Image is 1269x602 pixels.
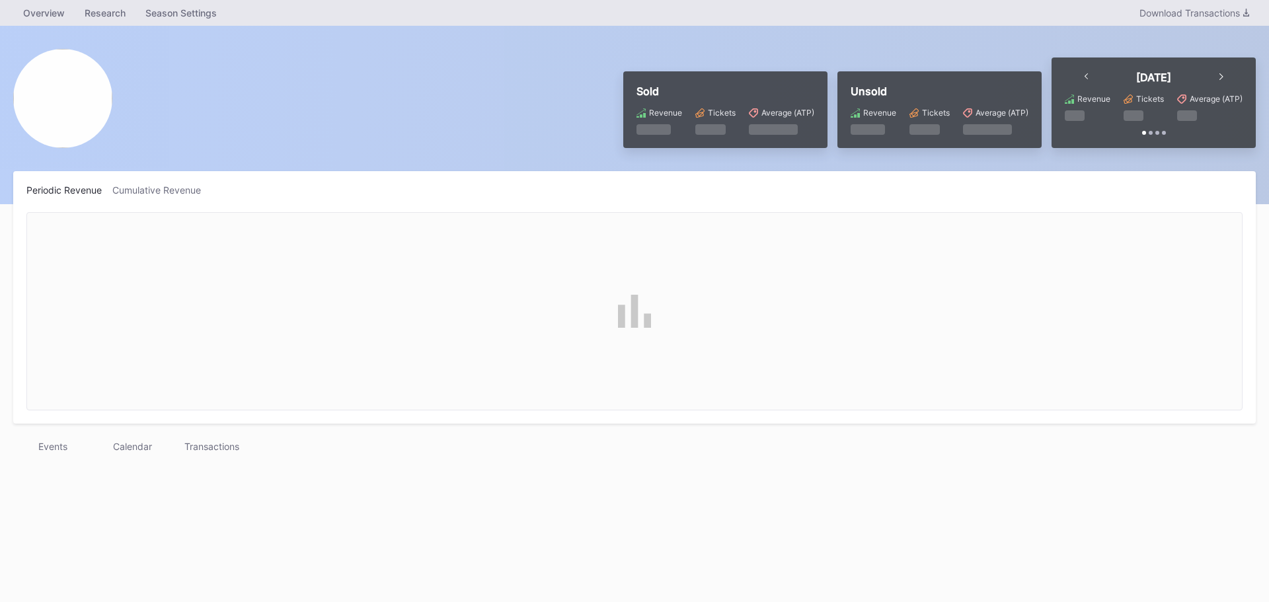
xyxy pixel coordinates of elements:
a: Research [75,3,135,22]
div: Periodic Revenue [26,184,112,196]
div: Tickets [922,108,950,118]
div: Events [13,437,93,456]
a: Overview [13,3,75,22]
div: [DATE] [1136,71,1171,84]
div: Revenue [1077,94,1110,104]
div: Revenue [863,108,896,118]
div: Download Transactions [1139,7,1249,19]
a: Season Settings [135,3,227,22]
div: Average (ATP) [761,108,814,118]
div: Cumulative Revenue [112,184,211,196]
div: Average (ATP) [1190,94,1243,104]
button: Download Transactions [1133,4,1256,22]
div: Sold [636,85,814,98]
div: Calendar [93,437,172,456]
div: Unsold [851,85,1028,98]
div: Revenue [649,108,682,118]
div: Tickets [708,108,736,118]
div: Average (ATP) [976,108,1028,118]
div: Tickets [1136,94,1164,104]
div: Transactions [172,437,251,456]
